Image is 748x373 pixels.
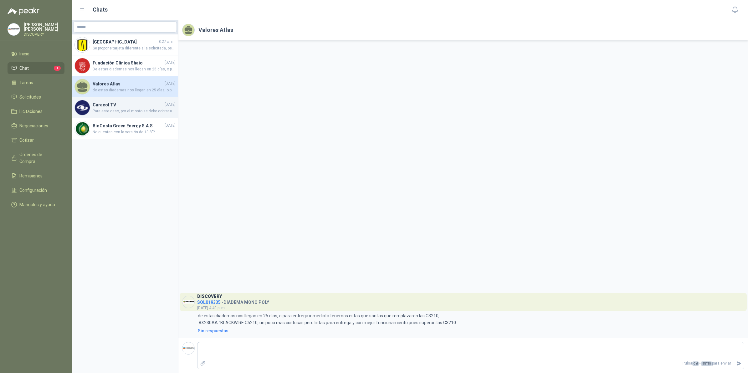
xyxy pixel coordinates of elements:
[72,97,178,118] a: Company LogoCaracol TV[DATE]Para este caso, por el monto se debe cobrar un flete por valor de $15...
[8,105,64,117] a: Licitaciones
[159,39,176,45] span: 8:27 a. m.
[75,37,90,52] img: Company Logo
[197,298,269,304] h4: - DIADEMA MONO POLY
[93,87,176,93] span: de estas diademas nos llegan en 25 dìas, o para entrega inmediata tenemos estas que son las que r...
[8,23,20,35] img: Company Logo
[24,23,64,31] p: [PERSON_NAME] [PERSON_NAME]
[8,62,64,74] a: Chat1
[93,59,163,66] h4: Fundación Clínica Shaio
[197,306,226,310] span: [DATE] 4:40 p. m.
[93,38,157,45] h4: [GEOGRAPHIC_DATA]
[19,137,34,144] span: Cotizar
[8,199,64,211] a: Manuales y ayuda
[692,361,699,366] span: Ctrl
[72,118,178,139] a: Company LogoBioCosta Green Energy S.A.S[DATE]No cuentan con la versión de 13.8"?
[19,122,48,129] span: Negociaciones
[93,122,163,129] h4: BioCosta Green Energy S.A.S
[8,77,64,89] a: Tareas
[93,80,163,87] h4: Valores Atlas
[19,65,29,72] span: Chat
[93,5,108,14] h1: Chats
[24,33,64,36] p: DISCOVERY
[72,55,178,76] a: Company LogoFundación Clínica Shaio[DATE]De estas diademas nos llegan en 25 días, o para entrega ...
[19,50,29,57] span: Inicio
[93,129,176,135] span: No cuentan con la versión de 13.8"?
[182,296,194,308] img: Company Logo
[72,76,178,97] a: Valores Atlas[DATE]de estas diademas nos llegan en 25 dìas, o para entrega inmediata tenemos esta...
[8,184,64,196] a: Configuración
[8,149,64,167] a: Órdenes de Compra
[19,201,55,208] span: Manuales y ayuda
[8,8,39,15] img: Logo peakr
[8,91,64,103] a: Solicitudes
[75,58,90,73] img: Company Logo
[8,170,64,182] a: Remisiones
[197,300,221,305] span: SOL019335
[8,120,64,132] a: Negociaciones
[72,34,178,55] a: Company Logo[GEOGRAPHIC_DATA]8:27 a. m.Se propone tarjeta diferente a la solicitada, pero sería l...
[75,121,90,136] img: Company Logo
[198,327,228,334] div: Sin respuestas
[19,108,43,115] span: Licitaciones
[19,187,47,194] span: Configuración
[734,358,744,369] button: Enviar
[165,102,176,108] span: [DATE]
[93,45,176,51] span: Se propone tarjeta diferente a la solicitada, pero sería la más similar que podemos ofrecer
[19,79,33,86] span: Tareas
[93,101,163,108] h4: Caracol TV
[197,295,222,298] h3: DISCOVERY
[198,312,456,326] p: de estas diademas nos llegan en 25 dìas, o para entrega inmediata tenemos estas que son las que r...
[198,26,233,34] h2: Valores Atlas
[93,66,176,72] span: De estas diademas nos llegan en 25 días, o para entrega inmediata tenemos estas que son las que r...
[54,66,61,71] span: 1
[182,342,194,354] img: Company Logo
[165,123,176,129] span: [DATE]
[197,358,208,369] label: Adjuntar archivos
[208,358,734,369] p: Pulsa + para enviar
[8,134,64,146] a: Cotizar
[165,60,176,66] span: [DATE]
[165,81,176,87] span: [DATE]
[19,172,43,179] span: Remisiones
[19,94,41,100] span: Solicitudes
[8,48,64,60] a: Inicio
[197,327,744,334] a: Sin respuestas
[701,361,712,366] span: ENTER
[75,100,90,115] img: Company Logo
[93,108,176,114] span: Para este caso, por el monto se debe cobrar un flete por valor de $15.000, por favor confirmar si...
[19,151,59,165] span: Órdenes de Compra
